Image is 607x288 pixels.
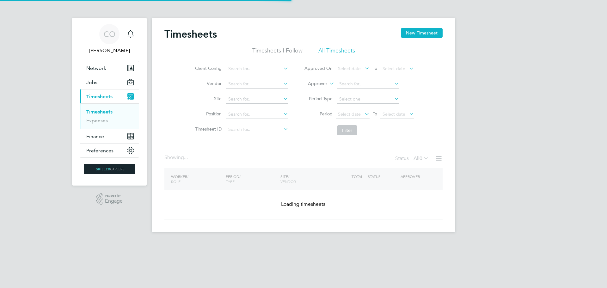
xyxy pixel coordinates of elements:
[86,109,113,115] a: Timesheets
[193,111,222,117] label: Position
[401,28,443,38] button: New Timesheet
[371,110,379,118] span: To
[414,155,429,162] label: All
[337,125,357,135] button: Filter
[96,193,123,205] a: Powered byEngage
[80,164,139,174] a: Go to home page
[252,47,303,58] li: Timesheets I Follow
[337,95,399,104] input: Select one
[184,154,188,161] span: ...
[226,80,288,89] input: Search for...
[86,133,104,139] span: Finance
[80,75,139,89] button: Jobs
[226,110,288,119] input: Search for...
[226,64,288,73] input: Search for...
[86,65,106,71] span: Network
[80,129,139,143] button: Finance
[80,103,139,129] div: Timesheets
[80,47,139,54] span: Ciara O'Connell
[80,61,139,75] button: Network
[86,94,113,100] span: Timesheets
[104,30,115,38] span: CO
[318,47,355,58] li: All Timesheets
[420,155,422,162] span: 0
[105,193,123,199] span: Powered by
[304,111,333,117] label: Period
[193,81,222,86] label: Vendor
[86,148,113,154] span: Preferences
[193,96,222,101] label: Site
[80,24,139,54] a: CO[PERSON_NAME]
[371,64,379,72] span: To
[383,111,405,117] span: Select date
[304,65,333,71] label: Approved On
[164,154,189,161] div: Showing
[338,111,361,117] span: Select date
[304,96,333,101] label: Period Type
[80,89,139,103] button: Timesheets
[337,80,399,89] input: Search for...
[395,154,430,163] div: Status
[193,65,222,71] label: Client Config
[84,164,135,174] img: skilledcareers-logo-retina.png
[105,199,123,204] span: Engage
[193,126,222,132] label: Timesheet ID
[338,66,361,71] span: Select date
[86,79,97,85] span: Jobs
[164,28,217,40] h2: Timesheets
[72,18,147,186] nav: Main navigation
[80,144,139,157] button: Preferences
[226,125,288,134] input: Search for...
[86,118,108,124] a: Expenses
[383,66,405,71] span: Select date
[299,81,327,87] label: Approver
[226,95,288,104] input: Search for...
